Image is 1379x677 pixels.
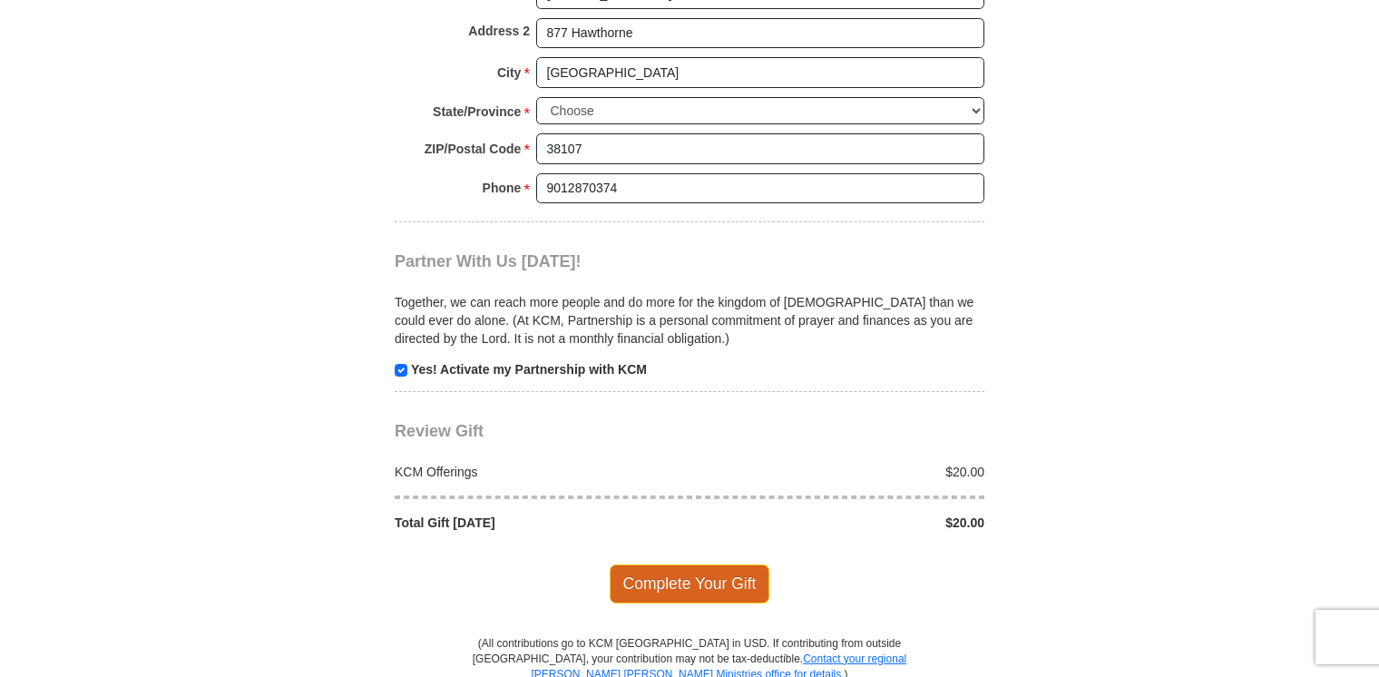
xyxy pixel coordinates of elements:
div: KCM Offerings [386,463,690,481]
div: $20.00 [689,514,994,532]
strong: Yes! Activate my Partnership with KCM [411,362,647,377]
div: $20.00 [689,463,994,481]
strong: ZIP/Postal Code [425,136,522,162]
span: Complete Your Gift [610,564,770,603]
span: Partner With Us [DATE]! [395,252,582,270]
p: Together, we can reach more people and do more for the kingdom of [DEMOGRAPHIC_DATA] than we coul... [395,293,984,348]
span: Review Gift [395,422,484,440]
strong: City [497,60,521,85]
strong: Phone [483,175,522,201]
div: Total Gift [DATE] [386,514,690,532]
strong: Address 2 [468,18,530,44]
strong: State/Province [433,99,521,124]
